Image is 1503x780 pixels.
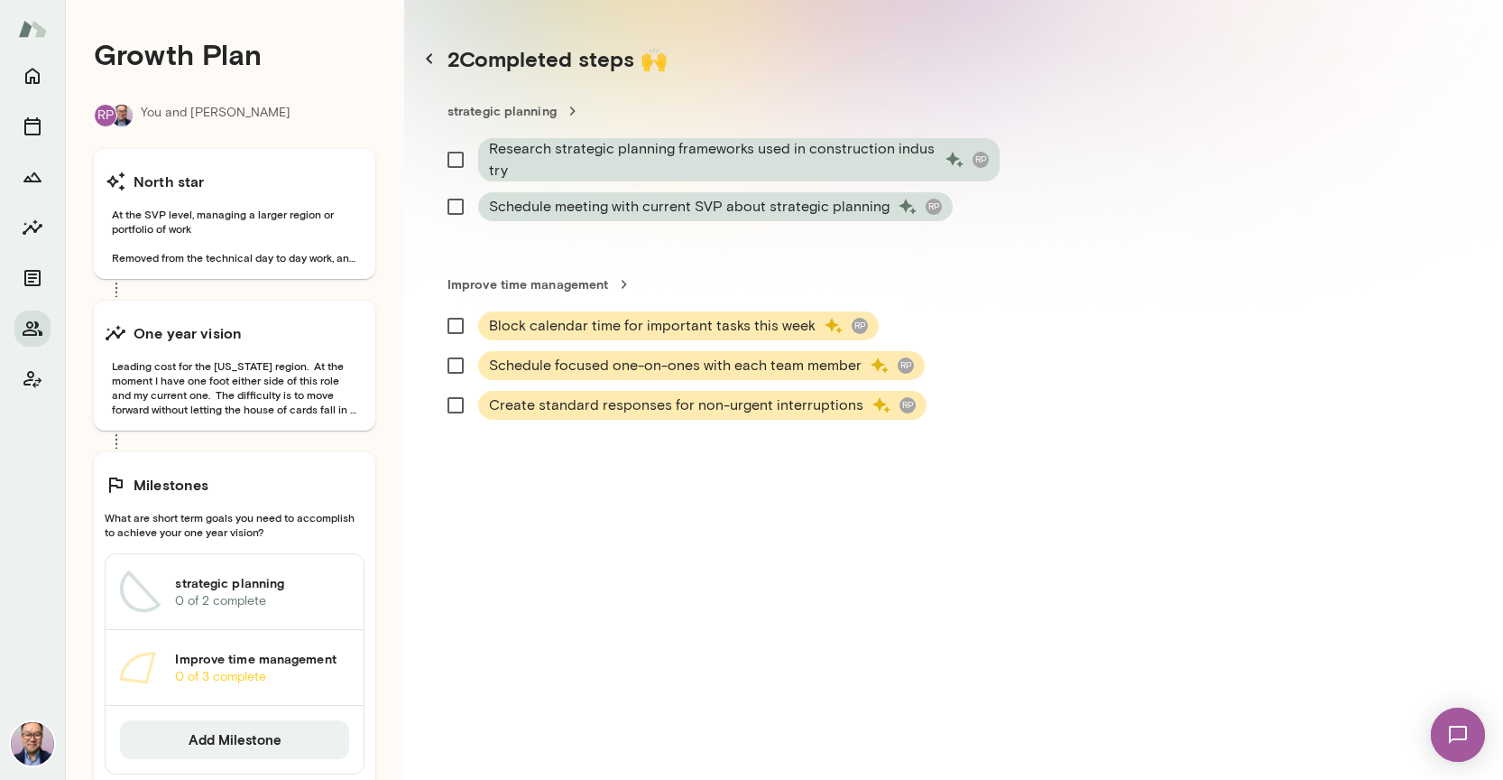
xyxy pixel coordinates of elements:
[478,351,925,380] div: Schedule focused one-on-ones with each team memberRP
[478,192,953,221] div: Schedule meeting with current SVP about strategic planningRP
[478,138,1000,181] div: Research strategic planning frameworks used in construction industryRP
[120,720,349,758] button: Add Milestone
[973,152,989,168] div: RP
[111,105,133,126] img: Valentin Wu
[94,37,375,71] h4: Growth Plan
[852,318,868,334] div: RP
[134,322,242,344] h6: One year vision
[105,510,364,539] span: What are short term goals you need to accomplish to achieve your one year vision?
[134,171,205,192] h6: North star
[489,395,863,416] span: Create standard responses for non-urgent interruptions
[106,554,364,630] a: strategic planning0 of 2 complete
[489,138,936,181] span: Research strategic planning frameworks used in construction industry
[478,311,879,340] div: Block calendar time for important tasks this weekRP
[478,391,927,420] div: Create standard responses for non-urgent interruptionsRP
[14,58,51,94] button: Home
[489,196,890,218] span: Schedule meeting with current SVP about strategic planning
[105,553,364,774] div: strategic planning0 of 2 completeImprove time management0 of 3 completeAdd Milestone
[105,358,364,416] span: Leading cost for the [US_STATE] region. At the moment I have one foot either side of this role an...
[175,574,349,592] h6: strategic planning
[898,357,914,374] div: RP
[105,207,364,265] span: At the SVP level, managing a larger region or portfolio of work Removed from the technical day to...
[11,722,54,766] img: Valentin Wu
[106,630,364,706] a: Improve time management0 of 3 complete
[14,311,51,347] button: Members
[899,397,916,413] div: RP
[489,355,862,376] span: Schedule focused one-on-ones with each team member
[175,650,349,668] h6: Improve time management
[14,361,51,397] button: Client app
[94,301,375,431] button: One year visionLeading cost for the [US_STATE] region. At the moment I have one foot either side ...
[134,474,209,496] h6: Milestones
[14,209,51,246] button: Insights
[94,149,375,279] button: North starAt the SVP level, managing a larger region or portfolio of work Removed from the techni...
[14,108,51,144] button: Sessions
[141,104,290,127] p: You and [PERSON_NAME]
[447,102,1017,120] a: strategic planning
[489,315,816,337] span: Block calendar time for important tasks this week
[18,12,47,46] img: Mento
[447,275,1017,293] a: Improve time management
[94,104,117,127] div: RP
[447,44,668,73] a: 2Completed steps 🙌
[175,592,349,610] p: 0 of 2 complete
[14,260,51,296] button: Documents
[926,199,942,215] div: RP
[175,668,349,686] p: 0 of 3 complete
[14,159,51,195] button: Growth Plan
